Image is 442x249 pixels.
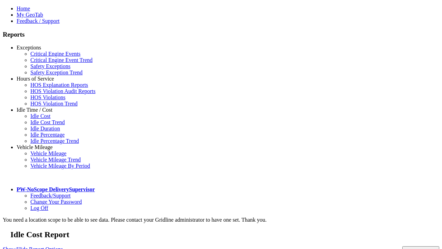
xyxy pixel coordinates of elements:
[30,199,82,205] a: Change Your Password
[3,217,439,223] div: You need a location scope to be able to see data. Please contact your Gridline administrator to h...
[17,186,95,192] a: PW-NoScope DeliverySupervisor
[30,163,90,169] a: Vehicle Mileage By Period
[17,144,52,150] a: Vehicle Mileage
[17,76,54,82] a: Hours of Service
[30,193,70,199] a: Feedback/Support
[17,18,59,24] a: Feedback / Support
[17,6,30,11] a: Home
[30,88,96,94] a: HOS Violation Audit Reports
[3,31,439,38] h3: Reports
[30,70,83,75] a: Safety Exception Trend
[30,157,81,163] a: Vehicle Mileage Trend
[30,94,65,100] a: HOS Violations
[30,113,50,119] a: Idle Cost
[30,51,80,57] a: Critical Engine Events
[30,126,60,131] a: Idle Duration
[30,82,88,88] a: HOS Explanation Reports
[30,150,66,156] a: Vehicle Mileage
[30,132,65,138] a: Idle Percentage
[30,63,70,69] a: Safety Exceptions
[17,45,41,50] a: Exceptions
[10,230,439,239] h2: Idle Cost Report
[30,119,65,125] a: Idle Cost Trend
[30,101,78,107] a: HOS Violation Trend
[30,205,48,211] a: Log Off
[30,138,79,144] a: Idle Percentage Trend
[17,107,52,113] a: Idle Time / Cost
[17,12,43,18] a: My GeoTab
[30,57,93,63] a: Critical Engine Event Trend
